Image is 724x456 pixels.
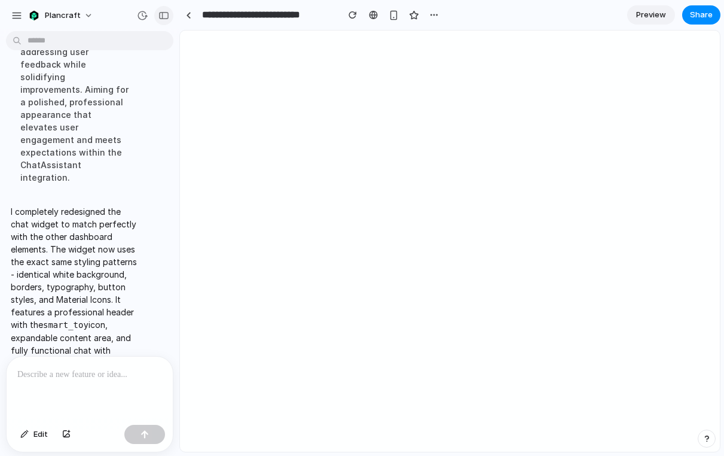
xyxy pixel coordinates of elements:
[627,5,675,25] a: Preview
[11,205,139,407] p: I completely redesigned the chat widget to match perfectly with the other dashboard elements. The...
[45,10,81,22] span: Plancraft
[43,320,88,330] code: smart_toy
[23,6,99,25] button: Plancraft
[33,428,48,440] span: Edit
[690,9,713,21] span: Share
[682,5,720,25] button: Share
[636,9,666,21] span: Preview
[14,425,54,444] button: Edit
